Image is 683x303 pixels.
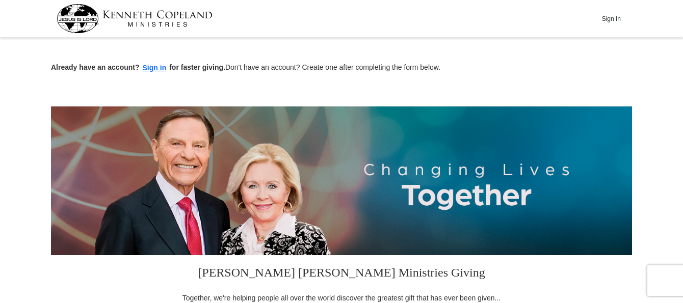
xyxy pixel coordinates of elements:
img: kcm-header-logo.svg [57,4,213,33]
strong: Already have an account? for faster giving. [51,63,225,71]
button: Sign In [596,11,626,26]
button: Sign in [140,62,170,74]
p: Don't have an account? Create one after completing the form below. [51,62,632,74]
h3: [PERSON_NAME] [PERSON_NAME] Ministries Giving [176,255,507,293]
